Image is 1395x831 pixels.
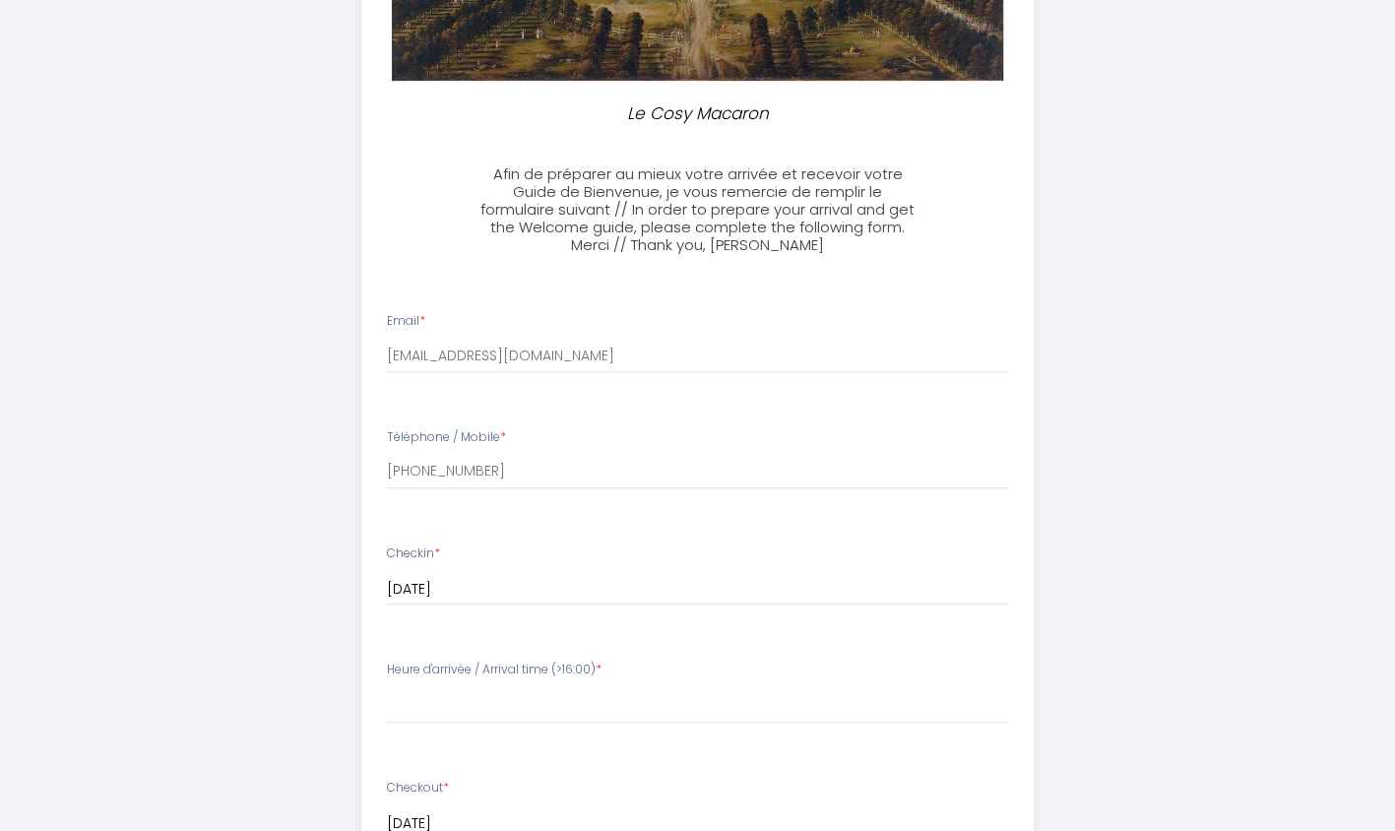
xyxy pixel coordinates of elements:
[387,779,449,798] label: Checkout
[478,165,917,254] h3: Afin de préparer au mieux votre arrivée et recevoir votre Guide de Bienvenue, je vous remercie de...
[387,312,425,331] label: Email
[387,661,602,679] label: Heure d'arrivée / Arrival time (>16:00)
[487,100,909,127] p: Le Cosy Macaron
[387,544,440,563] label: Checkin
[387,428,506,447] label: Téléphone / Mobile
